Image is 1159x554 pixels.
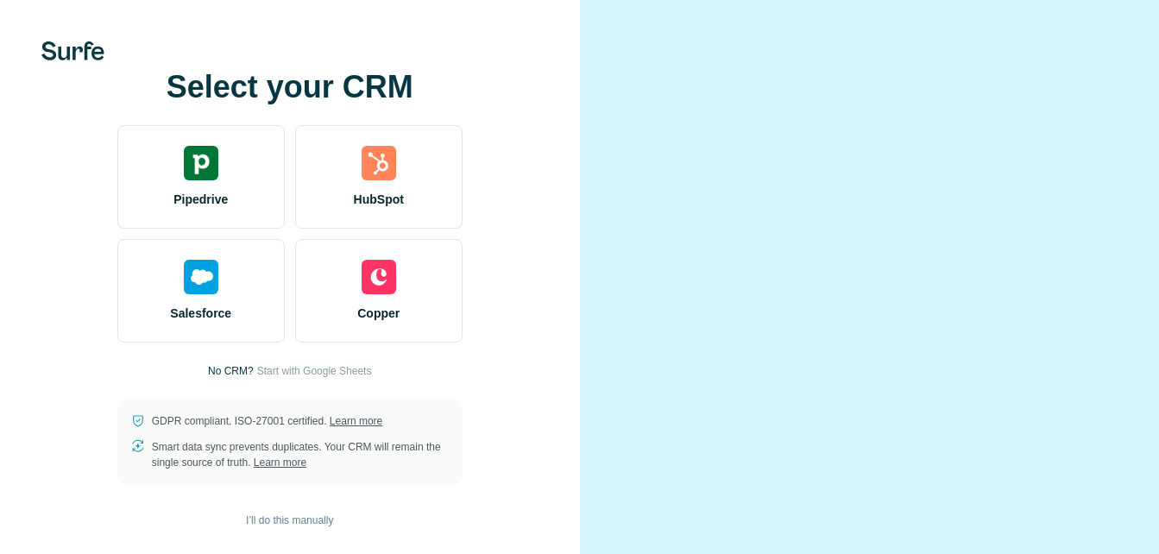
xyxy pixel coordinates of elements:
[184,146,218,180] img: pipedrive's logo
[354,191,404,208] span: HubSpot
[357,305,400,322] span: Copper
[41,41,104,60] img: Surfe's logo
[330,415,382,427] a: Learn more
[208,363,254,379] p: No CRM?
[234,507,345,533] button: I’ll do this manually
[254,456,306,469] a: Learn more
[173,191,228,208] span: Pipedrive
[184,260,218,294] img: salesforce's logo
[117,70,463,104] h1: Select your CRM
[362,146,396,180] img: hubspot's logo
[246,513,333,528] span: I’ll do this manually
[257,363,372,379] button: Start with Google Sheets
[170,305,231,322] span: Salesforce
[152,439,449,470] p: Smart data sync prevents duplicates. Your CRM will remain the single source of truth.
[152,413,382,429] p: GDPR compliant. ISO-27001 certified.
[362,260,396,294] img: copper's logo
